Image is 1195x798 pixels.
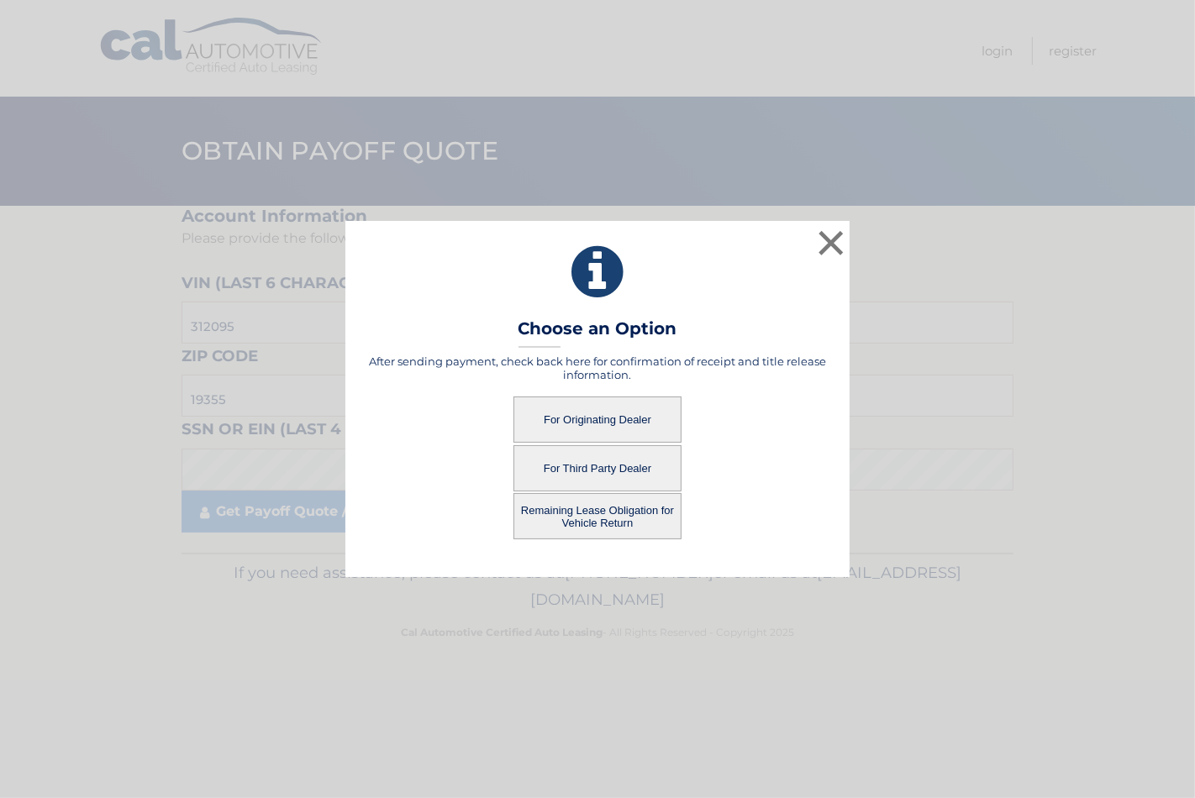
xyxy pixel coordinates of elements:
button: For Third Party Dealer [513,445,682,491]
button: × [814,226,848,260]
button: For Originating Dealer [513,396,682,443]
h5: After sending payment, check back here for confirmation of receipt and title release information. [366,354,829,381]
button: Remaining Lease Obligation for Vehicle Return [513,493,682,539]
h3: Choose an Option [519,318,677,348]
